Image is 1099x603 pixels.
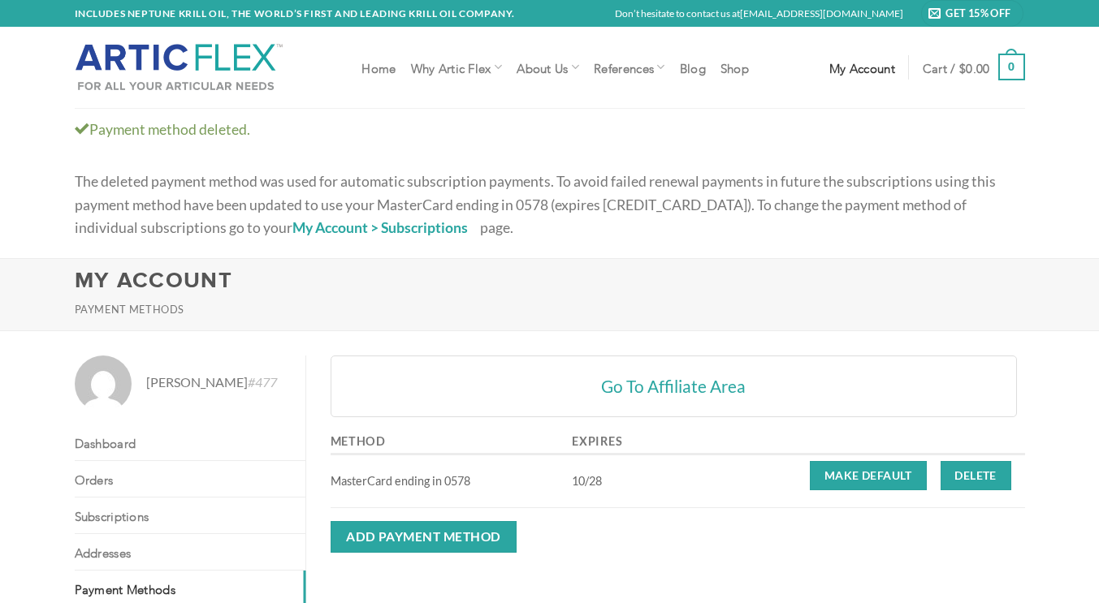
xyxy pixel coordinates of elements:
[63,118,1037,141] div: Payment method deleted.
[720,53,749,82] a: Shop
[75,304,185,316] small: Payment methods
[941,461,1011,490] a: Delete
[292,219,468,236] a: My Account > Subscriptions
[923,42,1025,93] a: Cart / $0.00 0
[75,7,516,19] strong: INCLUDES NEPTUNE KRILL OIL, THE WORLD’S FIRST AND LEADING KRILL OIL COMPANY.
[75,461,305,497] a: Orders
[998,54,1025,80] strong: 0
[331,455,567,508] td: MasterCard ending in 0578
[75,424,305,460] a: Dashboard
[331,355,1017,416] a: Go To Affiliate Area
[829,53,895,82] a: My account
[566,455,667,508] td: 10/28
[146,372,277,393] span: [PERSON_NAME]
[331,434,386,448] span: Method
[75,534,305,570] a: Addresses
[615,6,903,21] p: Don’t hesitate to contact us at
[75,497,305,533] a: Subscriptions
[810,461,927,490] a: Make default
[740,7,903,19] a: [EMAIL_ADDRESS][DOMAIN_NAME]
[959,64,990,71] bdi: 0.00
[517,51,579,83] a: About Us
[75,43,283,92] img: Artic Flex
[361,53,396,82] a: Home
[829,61,895,74] span: My account
[63,170,1037,239] div: The deleted payment method was used for automatic subscription payments. To avoid failed renewal ...
[331,521,517,553] a: Add payment method
[945,5,1016,21] span: Get 15% Off
[75,271,1025,298] h1: My Account
[248,374,277,390] em: #477
[411,51,503,83] a: Why Artic Flex
[923,61,990,74] span: Cart /
[572,434,622,448] span: Expires
[594,51,665,83] a: References
[680,53,706,82] a: Blog
[959,64,966,71] span: $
